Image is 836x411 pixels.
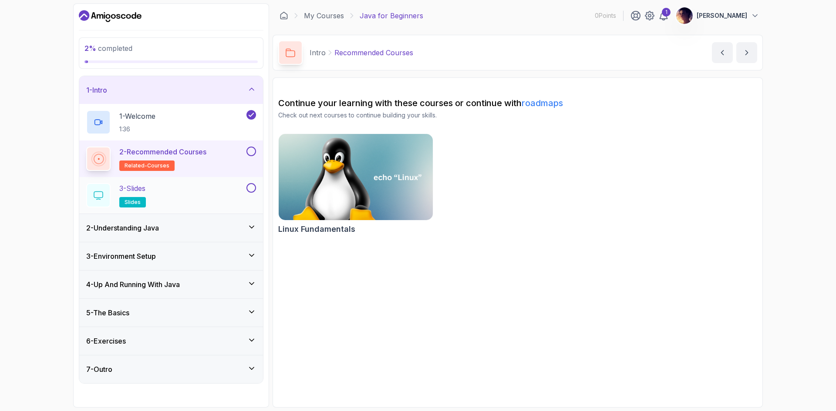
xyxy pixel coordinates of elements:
a: My Courses [304,10,344,21]
button: 7-Outro [79,355,263,383]
button: 2-Understanding Java [79,214,263,242]
button: 3-Environment Setup [79,242,263,270]
a: 1 [658,10,669,21]
p: [PERSON_NAME] [697,11,747,20]
p: 0 Points [595,11,616,20]
p: Java for Beginners [360,10,423,21]
p: Recommended Courses [334,47,413,58]
button: 3-Slidesslides [86,183,256,207]
a: Dashboard [79,9,142,23]
span: slides [125,199,141,206]
button: previous content [712,42,733,63]
div: 1 [662,8,671,17]
h3: 3 - Environment Setup [86,251,156,261]
h3: 7 - Outro [86,364,112,374]
p: 1:36 [119,125,155,134]
button: 5-The Basics [79,299,263,327]
button: 1-Intro [79,76,263,104]
button: next content [736,42,757,63]
h3: 4 - Up And Running With Java [86,279,180,290]
a: Dashboard [280,11,288,20]
a: Linux Fundamentals cardLinux Fundamentals [278,134,433,235]
span: completed [84,44,132,53]
h3: 1 - Intro [86,85,107,95]
button: 1-Welcome1:36 [86,110,256,134]
p: 1 - Welcome [119,111,155,121]
p: 3 - Slides [119,183,145,194]
h3: 5 - The Basics [86,307,129,318]
span: 2 % [84,44,96,53]
button: 6-Exercises [79,327,263,355]
p: Check out next courses to continue building your skills. [278,111,757,120]
h2: Linux Fundamentals [278,223,355,235]
button: user profile image[PERSON_NAME] [676,7,759,24]
img: user profile image [676,7,693,24]
p: 2 - Recommended Courses [119,147,206,157]
a: roadmaps [522,98,563,108]
button: 2-Recommended Coursesrelated-courses [86,147,256,171]
img: Linux Fundamentals card [279,134,433,220]
h3: 2 - Understanding Java [86,223,159,233]
span: related-courses [125,162,169,169]
h3: 6 - Exercises [86,336,126,346]
button: 4-Up And Running With Java [79,271,263,298]
h2: Continue your learning with these courses or continue with [278,97,757,109]
p: Intro [310,47,326,58]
